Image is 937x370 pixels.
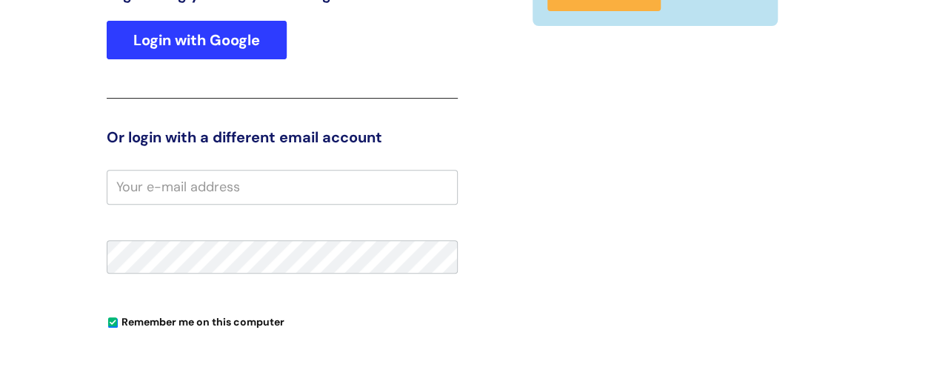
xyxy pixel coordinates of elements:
[108,318,118,328] input: Remember me on this computer
[107,312,284,328] label: Remember me on this computer
[107,170,458,204] input: Your e-mail address
[107,21,287,59] a: Login with Google
[107,128,458,146] h3: Or login with a different email account
[107,309,458,333] div: You can uncheck this option if you're logging in from a shared device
